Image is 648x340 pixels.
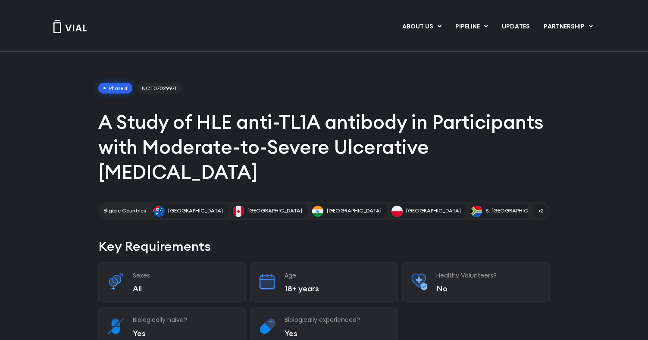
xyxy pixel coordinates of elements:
h2: Eligible Countries [103,207,146,215]
h3: Biologically naive? [133,316,237,324]
h3: Age [285,271,389,279]
img: Vial Logo [53,20,87,33]
a: PIPELINEMenu Toggle [448,19,495,34]
span: NCT07029971 [137,83,182,94]
img: Australia [153,206,165,217]
a: UPDATES [495,19,536,34]
h2: Key Requirements [98,237,550,256]
h3: Sexes [133,271,237,279]
img: India [312,206,323,217]
img: Poland [391,206,403,217]
p: 18+ years [285,284,389,293]
p: Yes [285,328,389,338]
span: [GEOGRAPHIC_DATA] [168,207,223,215]
p: Yes [133,328,237,338]
img: S. Africa [471,206,482,217]
a: ABOUT USMenu Toggle [395,19,448,34]
span: [GEOGRAPHIC_DATA] [247,207,302,215]
span: [GEOGRAPHIC_DATA] [406,207,461,215]
p: All [133,284,237,293]
span: +2 [533,203,548,218]
h3: Biologically experienced? [285,316,389,324]
span: Phase II [98,83,132,94]
a: PARTNERSHIPMenu Toggle [537,19,600,34]
p: No [436,284,541,293]
h1: A Study of HLE anti-TL1A antibody in Participants with Moderate-to-Severe Ulcerative [MEDICAL_DATA] [98,109,550,184]
span: [GEOGRAPHIC_DATA] [327,207,382,215]
h3: Healthy Volunteers? [436,271,541,279]
span: S. [GEOGRAPHIC_DATA] [485,207,546,215]
img: Canada [233,206,244,217]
